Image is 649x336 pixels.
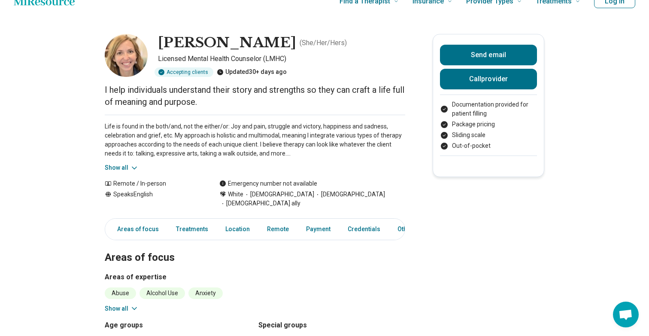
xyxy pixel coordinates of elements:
[105,230,405,265] h2: Areas of focus
[228,190,243,199] span: White
[219,199,300,208] span: [DEMOGRAPHIC_DATA] ally
[440,131,537,140] li: Sliding scale
[392,220,423,238] a: Other
[140,287,185,299] li: Alcohol Use
[105,272,405,282] h3: Areas of expertise
[158,54,405,64] p: Licensed Mental Health Counselor (LMHC)
[613,302,639,327] div: Open chat
[262,220,294,238] a: Remote
[440,69,537,89] button: Callprovider
[105,84,405,108] p: I help individuals understand their story and strengths so they can craft a life full of meaning ...
[105,320,252,330] h3: Age groups
[440,120,537,129] li: Package pricing
[220,220,255,238] a: Location
[105,122,405,158] p: Life is found in the both/and, not the either/or: Joy and pain, struggle and victory, happiness a...
[300,38,347,48] p: ( She/Her/Hers )
[107,220,164,238] a: Areas of focus
[158,34,296,52] h1: [PERSON_NAME]
[314,190,385,199] span: [DEMOGRAPHIC_DATA]
[440,45,537,65] button: Send email
[171,220,213,238] a: Treatments
[219,179,317,188] div: Emergency number not available
[105,34,148,77] img: Jane Williams, Licensed Mental Health Counselor (LMHC)
[440,100,537,118] li: Documentation provided for patient filling
[258,320,405,330] h3: Special groups
[243,190,314,199] span: [DEMOGRAPHIC_DATA]
[301,220,336,238] a: Payment
[105,163,139,172] button: Show all
[105,287,136,299] li: Abuse
[105,179,202,188] div: Remote / In-person
[440,100,537,150] ul: Payment options
[217,67,287,77] div: Updated 30+ days ago
[155,67,213,77] div: Accepting clients
[105,304,139,313] button: Show all
[343,220,385,238] a: Credentials
[188,287,223,299] li: Anxiety
[105,190,202,208] div: Speaks English
[440,141,537,150] li: Out-of-pocket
